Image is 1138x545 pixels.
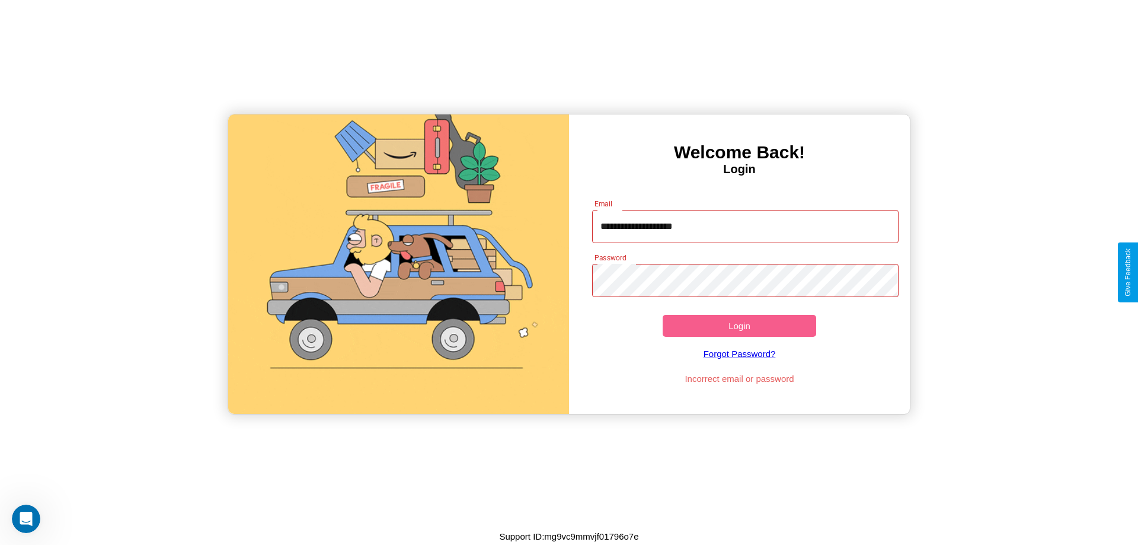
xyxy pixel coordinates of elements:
h3: Welcome Back! [569,142,910,162]
label: Password [594,253,626,263]
div: Give Feedback [1124,248,1132,297]
h4: Login [569,162,910,176]
iframe: Intercom live chat [12,505,40,533]
a: Forgot Password? [586,337,893,371]
button: Login [663,315,816,337]
p: Support ID: mg9vc9mmvjf01796o7e [499,528,638,544]
label: Email [594,199,613,209]
p: Incorrect email or password [586,371,893,387]
img: gif [228,114,569,414]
